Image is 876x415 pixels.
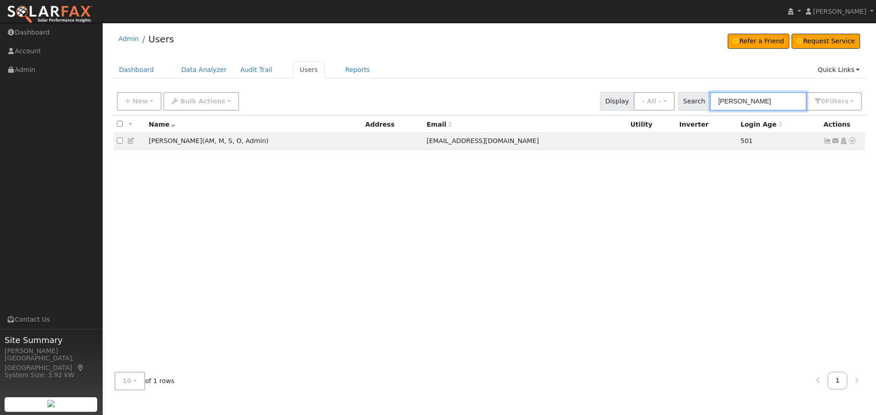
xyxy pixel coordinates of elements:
[678,92,710,111] span: Search
[806,92,862,111] button: 0Filters
[180,97,225,105] span: Bulk Actions
[828,372,848,389] a: 1
[234,61,279,78] a: Audit Trail
[5,354,98,373] div: [GEOGRAPHIC_DATA], [GEOGRAPHIC_DATA]
[77,364,85,371] a: Map
[811,61,866,78] a: Quick Links
[792,34,860,49] a: Request Service
[5,346,98,356] div: [PERSON_NAME]
[115,372,175,390] span: of 1 rows
[119,35,139,42] a: Admin
[174,61,234,78] a: Data Analyzer
[132,97,148,105] span: New
[148,34,174,45] a: Users
[845,97,848,105] span: s
[117,92,162,111] button: New
[7,5,93,24] img: SolarFax
[163,92,239,111] button: Bulk Actions
[813,8,866,15] span: [PERSON_NAME]
[293,61,325,78] a: Users
[47,400,55,407] img: retrieve
[115,372,145,390] button: 10
[123,377,132,384] span: 10
[825,97,849,105] span: Filter
[339,61,377,78] a: Reports
[5,370,98,380] div: System Size: 3.92 kW
[728,34,789,49] a: Refer a Friend
[5,334,98,346] span: Site Summary
[710,92,807,111] input: Search
[112,61,161,78] a: Dashboard
[600,92,634,111] span: Display
[634,92,675,111] button: - All -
